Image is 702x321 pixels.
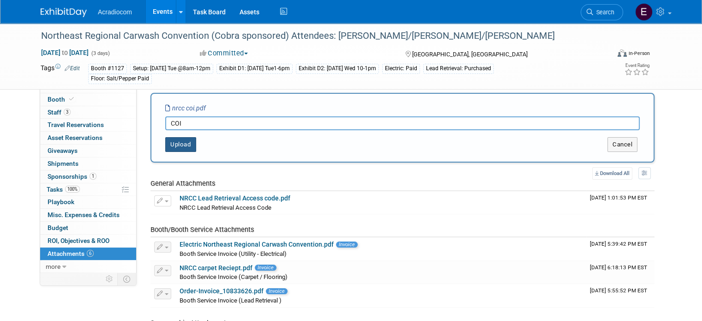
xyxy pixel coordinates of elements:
[87,250,94,257] span: 6
[180,204,271,211] span: NRCC Lead Retrieval Access Code
[98,8,132,16] span: Acradiocom
[40,183,136,196] a: Tasks100%
[165,116,640,130] input: Enter description
[40,93,136,106] a: Booth
[150,179,216,188] span: General Attachments
[40,106,136,119] a: Staff3
[255,265,276,271] span: Invoice
[130,64,213,73] div: Setup: [DATE] Tue @8am-12pm
[48,134,102,141] span: Asset Reservations
[581,4,623,20] a: Search
[64,109,71,115] span: 3
[590,287,647,294] span: Upload Timestamp
[65,65,80,72] a: Edit
[560,48,650,62] div: Event Format
[40,119,136,131] a: Travel Reservations
[48,211,120,218] span: Misc. Expenses & Credits
[69,97,74,102] i: Booth reservation complete
[586,284,654,307] td: Upload Timestamp
[336,242,358,248] span: Invoice
[590,264,647,271] span: Upload Timestamp
[180,264,252,272] a: NRCC carpet Reciept.pdf
[48,198,74,206] span: Playbook
[48,121,104,128] span: Travel Reservations
[41,63,80,84] td: Tags
[197,48,252,58] button: Committed
[592,167,632,180] a: Download All
[118,273,137,285] td: Toggle Event Tabs
[40,248,136,260] a: Attachments6
[88,64,127,73] div: Booth #1127
[48,250,94,257] span: Attachments
[40,235,136,247] a: ROI, Objectives & ROO
[40,132,136,144] a: Asset Reservations
[60,49,69,56] span: to
[296,64,379,73] div: Exhibit D2: [DATE] Wed 10-1pm
[48,96,76,103] span: Booth
[618,49,627,57] img: Format-Inperson.png
[180,287,264,295] a: Order-Invoice_10833626.pdf
[180,273,288,280] span: Booth Service Invoice (Carpet / Flooring)
[48,173,96,180] span: Sponsorships
[65,186,80,193] span: 100%
[586,191,654,214] td: Upload Timestamp
[635,3,653,21] img: Elizabeth Martinez
[624,63,649,68] div: Event Rating
[41,48,89,57] span: [DATE] [DATE]
[48,147,78,154] span: Giveaways
[180,297,282,304] span: Booth Service Invoice (Lead Retrieval )
[90,173,96,180] span: 1
[88,74,152,84] div: Floor: Salt/Pepper Paid
[180,250,287,257] span: Booth Service Invoice (Utility - Electrical)
[180,194,290,202] a: NRCC Lead Retrieval Access code.pdf
[38,28,598,44] div: Northeast Regional Carwash Convention (Cobra sponsored) Attendees: [PERSON_NAME]/[PERSON_NAME]/[P...
[216,64,293,73] div: Exhibit D1: [DATE] Tue1-6pm
[40,209,136,221] a: Misc. Expenses & Credits
[590,194,647,201] span: Upload Timestamp
[382,64,420,73] div: Electric: Paid
[266,288,288,294] span: Invoice
[628,50,650,57] div: In-Person
[40,260,136,273] a: more
[48,237,109,244] span: ROI, Objectives & ROO
[586,261,654,284] td: Upload Timestamp
[590,241,647,247] span: Upload Timestamp
[593,9,614,16] span: Search
[47,186,80,193] span: Tasks
[607,137,637,152] button: Cancel
[40,145,136,157] a: Giveaways
[586,237,654,260] td: Upload Timestamp
[150,225,254,234] span: Booth/Booth Service Attachments
[48,160,78,167] span: Shipments
[48,109,71,116] span: Staff
[165,137,196,152] button: Upload
[102,273,118,285] td: Personalize Event Tab Strip
[40,157,136,170] a: Shipments
[412,51,528,58] span: [GEOGRAPHIC_DATA], [GEOGRAPHIC_DATA]
[40,222,136,234] a: Budget
[165,104,206,112] i: nrcc coi.pdf
[41,8,87,17] img: ExhibitDay
[48,224,68,231] span: Budget
[90,50,110,56] span: (3 days)
[423,64,494,73] div: Lead Retrieval: Purchased
[180,241,334,248] a: Electric Northeast Regional Carwash Convention.pdf
[40,196,136,208] a: Playbook
[40,170,136,183] a: Sponsorships1
[46,263,60,270] span: more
